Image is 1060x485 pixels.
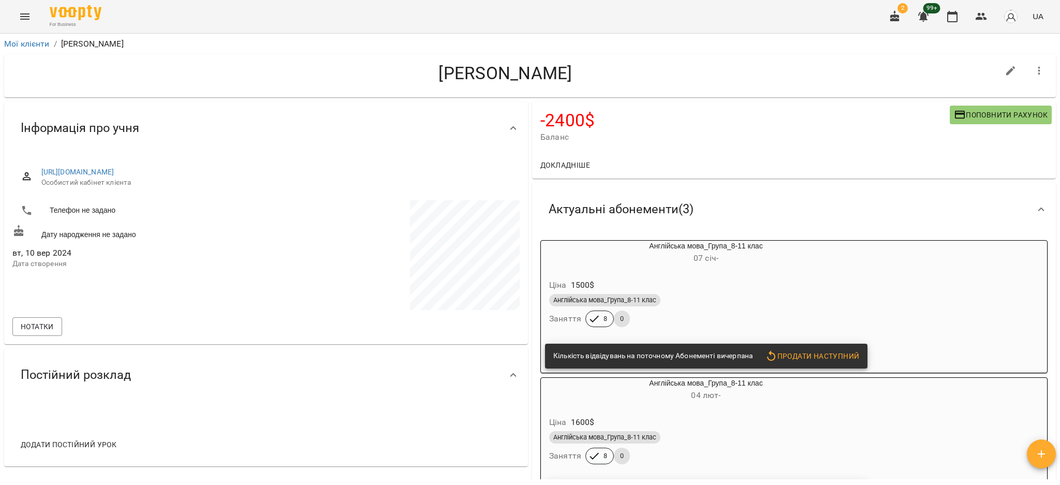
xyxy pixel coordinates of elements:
span: Особистий кабінет клієнта [41,178,511,188]
span: 0 [614,314,630,324]
span: Англійська мова_Група_8-11 клас [549,296,660,305]
span: 04 лют - [691,390,720,400]
div: Англійська мова_Група_8-11 клас [541,378,871,403]
span: Баланс [540,131,950,143]
span: UA [1033,11,1043,22]
button: UA [1028,7,1048,26]
p: Дата створення [12,259,264,269]
span: Інформація про учня [21,120,139,136]
h4: -2400 $ [540,110,950,131]
div: Дату народження не задано [10,223,266,242]
span: 07 січ - [694,253,718,263]
span: 8 [597,451,613,461]
span: Додати постійний урок [21,438,116,451]
h6: Ціна [549,415,567,430]
span: Англійська мова_Група_8-11 клас [549,433,660,442]
span: Докладніше [540,159,590,171]
button: Докладніше [536,156,594,174]
span: 8 [597,314,613,324]
li: / [54,38,57,50]
p: 1600 $ [571,416,595,429]
nav: breadcrumb [4,38,1056,50]
img: avatar_s.png [1004,9,1018,24]
div: Актуальні абонементи(3) [532,183,1056,236]
span: вт, 10 вер 2024 [12,247,264,259]
span: Постійний розклад [21,367,131,383]
h6: Ціна [549,278,567,292]
span: Актуальні абонементи ( 3 ) [549,201,694,217]
p: [PERSON_NAME] [61,38,124,50]
button: Продати наступний [761,347,863,365]
img: Voopty Logo [50,5,101,20]
span: Продати наступний [765,350,859,362]
span: Поповнити рахунок [954,109,1048,121]
a: Мої клієнти [4,39,50,49]
button: Англійська мова_Група_8-11 клас04 лют- Ціна1600$Англійська мова_Група_8-11 класЗаняття80 [541,378,871,477]
p: 1500 $ [571,279,595,291]
span: Нотатки [21,320,54,333]
div: Постійний розклад [4,348,528,402]
li: Телефон не задано [12,200,264,221]
button: Menu [12,4,37,29]
h6: Заняття [549,312,581,326]
a: [URL][DOMAIN_NAME] [41,168,114,176]
div: Кількість відвідувань на поточному Абонементі вичерпана [553,347,753,365]
button: Додати постійний урок [17,435,121,454]
button: Поповнити рахунок [950,106,1052,124]
h6: Заняття [549,449,581,463]
span: 2 [897,3,908,13]
span: 0 [614,451,630,461]
span: 99+ [923,3,940,13]
div: Інформація про учня [4,101,528,155]
span: For Business [50,21,101,28]
button: Англійська мова_Група_8-11 клас07 січ- Ціна1500$Англійська мова_Група_8-11 класЗаняття80 [541,241,871,340]
button: Нотатки [12,317,62,336]
div: Англійська мова_Група_8-11 клас [541,241,871,266]
h4: [PERSON_NAME] [12,63,998,84]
